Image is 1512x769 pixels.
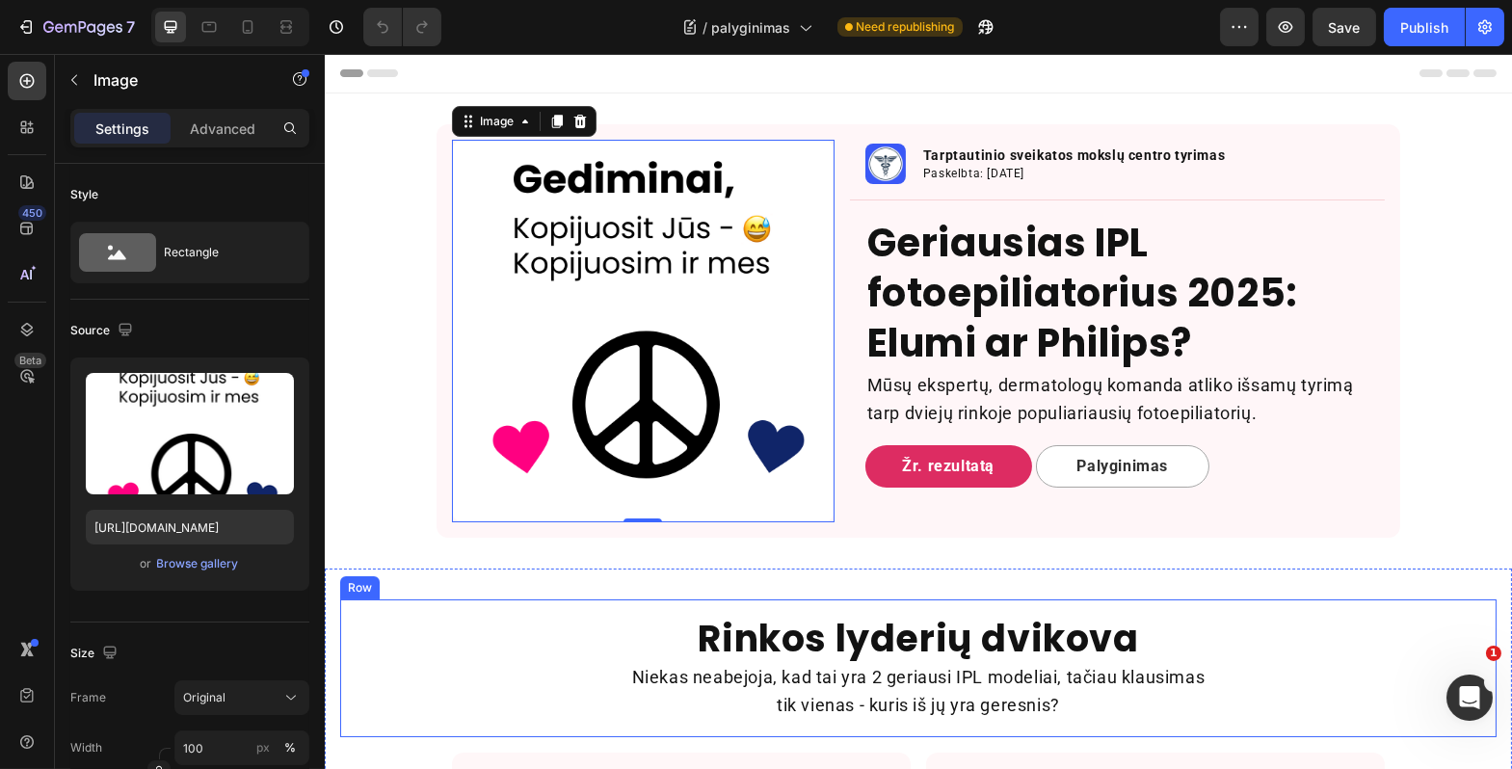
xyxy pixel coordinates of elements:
button: Browse gallery [156,554,240,573]
div: Size [70,641,121,667]
span: / [703,17,708,38]
iframe: Intercom live chat [1446,675,1493,721]
div: Publish [1400,17,1448,38]
div: Style [70,186,98,203]
span: Save [1329,19,1361,36]
div: Browse gallery [157,555,239,572]
button: % [252,736,275,759]
button: Save [1313,8,1376,46]
div: Row [19,525,51,543]
p: Paskelbta: [DATE] [598,113,1043,126]
h2: Rinkos lyderių dvikova [31,561,1156,609]
div: Source [70,318,137,344]
div: px [256,739,270,756]
button: <p>Žr. rezultatą</p> [541,391,707,434]
span: or [141,552,152,575]
p: Advanced [190,119,255,139]
div: Beta [14,353,46,368]
iframe: Design area [325,54,1512,769]
input: px% [174,730,309,765]
p: Žr. rezultatą [577,403,670,421]
input: https://example.com/image.jpg [86,510,294,544]
span: palyginimas [712,17,791,38]
label: Frame [70,689,106,706]
p: Tarptautinio sveikatos mokslų centro tyrimas [598,93,1043,110]
img: preview-image [86,373,294,494]
span: Need republishing [857,18,955,36]
img: gempages_579760086268772885-2272c21e-ef7e-4103-8d0c-2fcdd175f5a7.webp [541,90,581,130]
div: % [284,739,296,756]
div: Undo/Redo [363,8,441,46]
h2: Geriausias IPL fotoepiliatorius 2025: Elumi ar Philips? [541,162,1045,316]
button: px [279,736,302,759]
div: Rectangle [164,230,281,275]
button: Publish [1384,8,1465,46]
p: 7 [126,15,135,39]
span: Original [183,689,225,706]
span: 1 [1486,646,1501,661]
p: Mūsų ekspertų, dermatologų komanda atliko išsamų tyrimą tarp dviejų rinkoje populiariausių fotoep... [543,318,1043,374]
button: <p>Palyginimas</p> [711,391,885,434]
button: 7 [8,8,144,46]
div: 450 [18,205,46,221]
p: Image [93,68,257,92]
p: Niekas neabejoja, kad tai yra 2 geriausi IPL modeliai, tačiau klausimas tik vienas - kuris iš jų ... [306,610,881,666]
p: Settings [95,119,149,139]
button: Original [174,680,309,715]
p: Palyginimas [752,403,843,421]
label: Width [70,739,102,756]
